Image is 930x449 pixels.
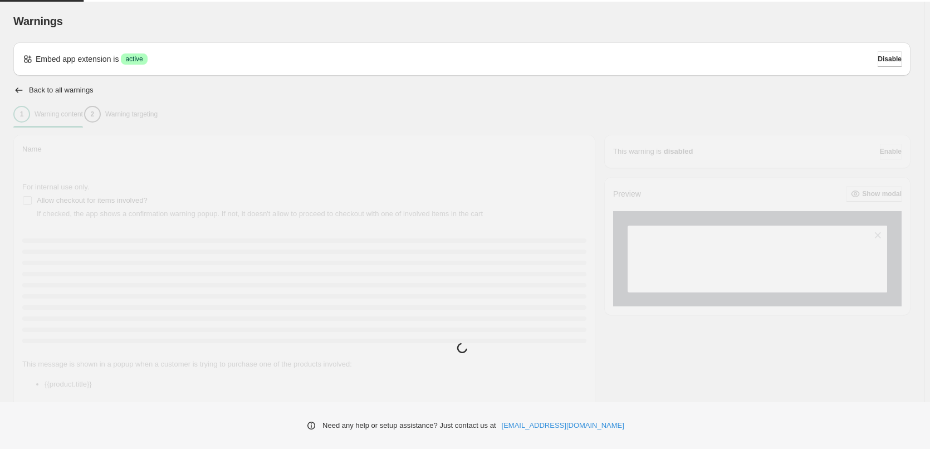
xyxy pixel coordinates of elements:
[125,55,143,64] span: active
[13,15,63,27] span: Warnings
[502,420,624,431] a: [EMAIL_ADDRESS][DOMAIN_NAME]
[878,51,902,67] button: Disable
[29,86,94,95] h2: Back to all warnings
[36,53,119,65] p: Embed app extension is
[878,55,902,64] span: Disable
